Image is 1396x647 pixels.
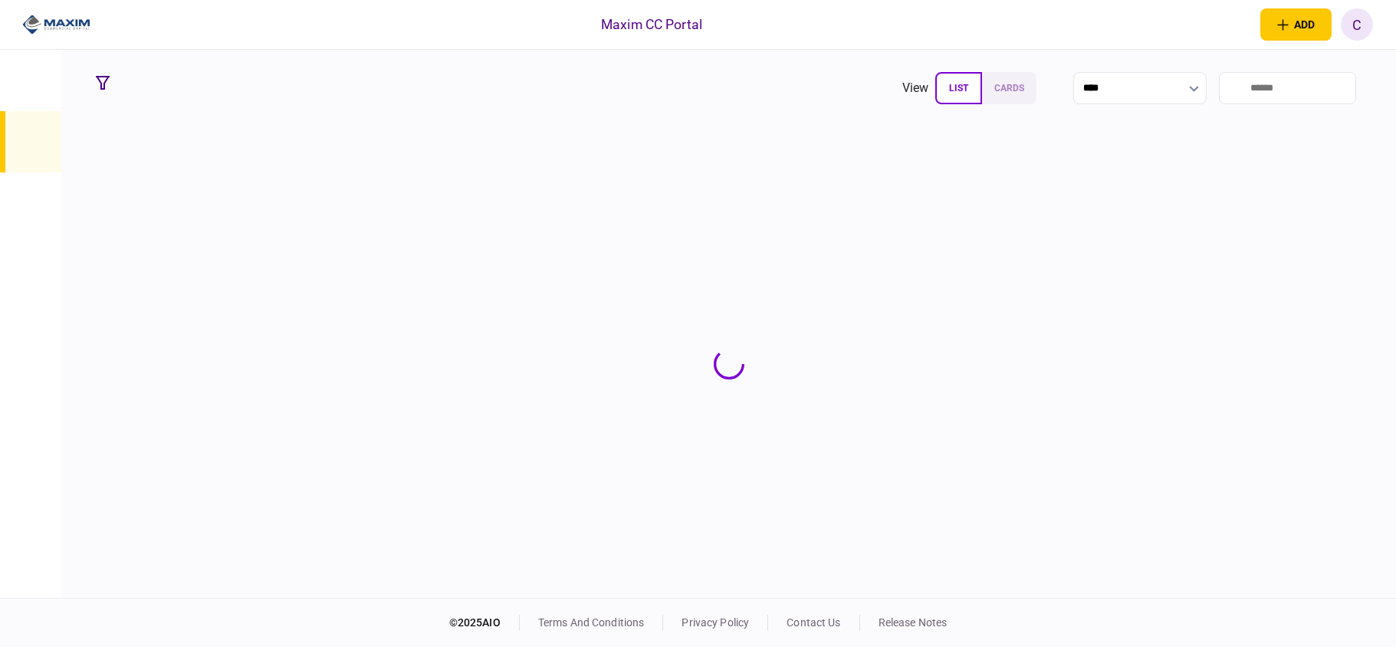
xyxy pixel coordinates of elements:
a: release notes [879,616,948,629]
button: cards [982,72,1036,104]
a: terms and conditions [538,616,645,629]
div: view [902,79,929,97]
button: open adding identity options [1260,8,1332,41]
button: C [1341,8,1373,41]
a: contact us [787,616,840,629]
span: cards [994,83,1024,94]
button: open notifications list [1219,8,1251,41]
div: © 2025 AIO [449,615,520,631]
span: list [949,83,968,94]
img: client company logo [22,13,90,36]
a: privacy policy [682,616,749,629]
div: Maxim CC Portal [601,15,702,34]
button: list [935,72,982,104]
